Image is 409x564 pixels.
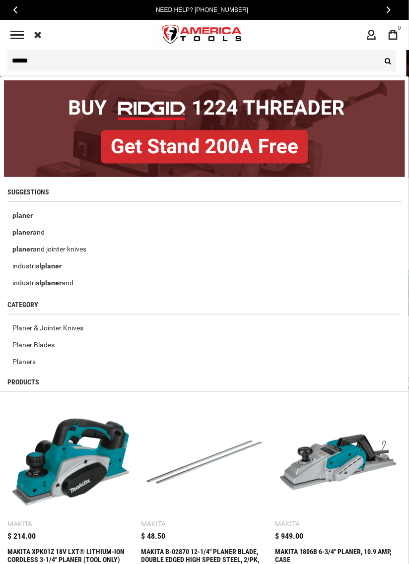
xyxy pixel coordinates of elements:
[12,211,33,219] b: planer
[7,319,402,336] a: Planer & Jointer Knives
[154,16,250,54] a: store logo
[4,80,405,177] img: BOGO: Buy RIDGID® 1224 Threader, Get Stand 200A Free!
[7,224,402,241] a: planerand
[7,378,39,385] span: Products
[141,521,166,528] div: Makita
[384,25,403,44] a: 0
[7,207,402,224] a: planer
[12,404,129,521] img: MAKITA XPK01Z 18V LXT® LITHIUM-ION CORDLESS 3-1/4
[7,241,402,257] a: planerand jointer knives
[14,15,112,23] p: Chat now
[12,228,33,236] b: planer
[154,16,250,54] img: America Tools
[114,13,126,25] button: Open LiveChat chat widget
[7,533,36,541] span: $ 214.00
[280,404,397,521] img: MAKITA 1806B 6-3/4
[41,262,62,270] b: planer
[275,533,303,541] span: $ 949.00
[4,80,405,88] a: BOGO: Buy RIDGID® 1224 Threader, Get Stand 200A Free!
[387,6,391,13] span: Next
[146,404,263,521] img: MAKITA B-02870 12-1/4
[41,279,62,287] b: planer
[12,245,33,253] b: planer
[7,257,402,274] a: industrialplaner
[7,301,38,308] span: Category
[275,521,300,528] div: Makita
[153,5,251,15] a: Need Help? [PHONE_NUMBER]
[398,25,401,31] span: 0
[7,353,402,370] a: Planers
[10,31,24,39] div: Menu
[7,188,49,195] span: Suggestions
[7,274,402,291] a: industrialplanerand
[7,521,32,528] div: Makita
[377,50,397,71] button: Search
[141,533,166,541] span: $ 48.50
[13,6,17,13] span: Previous
[7,336,402,353] a: Planer Blades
